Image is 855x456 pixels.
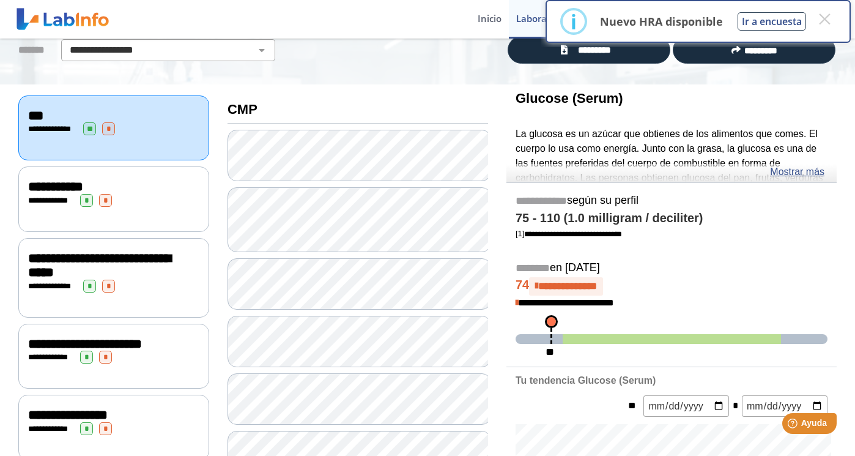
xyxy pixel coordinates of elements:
input: mm/dd/yyyy [742,395,827,417]
button: Close this dialog [813,8,835,30]
div: i [571,10,577,32]
button: Ir a encuesta [738,12,806,31]
p: La glucosa es un azúcar que obtienes de los alimentos que comes. El cuerpo lo usa como energía. J... [516,127,827,244]
p: Nuevo HRA disponible [600,14,723,29]
b: Tu tendencia Glucose (Serum) [516,375,656,386]
h5: según su perfil [516,194,827,208]
input: mm/dd/yyyy [643,395,729,417]
a: Mostrar más [770,165,824,179]
b: CMP [228,102,257,117]
h4: 74 [516,277,827,296]
a: [1] [516,229,622,238]
iframe: Help widget launcher [746,408,842,443]
h5: en [DATE] [516,261,827,275]
b: Glucose (Serum) [516,91,623,106]
h4: 75 - 110 (1.0 milligram / deciliter) [516,211,827,226]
